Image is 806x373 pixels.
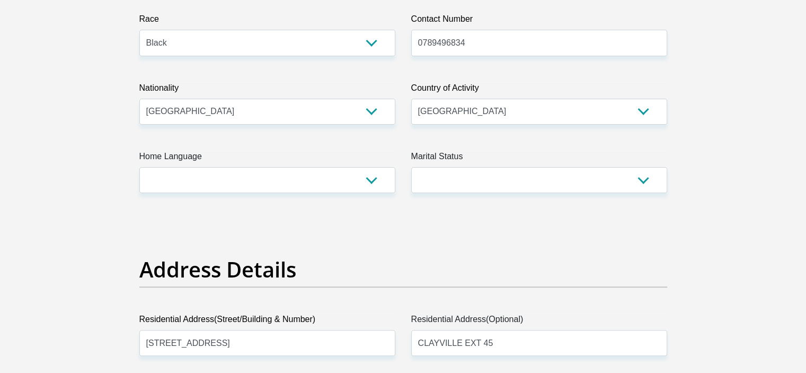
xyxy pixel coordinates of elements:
label: Home Language [139,150,395,167]
label: Contact Number [411,13,667,30]
input: Valid residential address [139,330,395,356]
input: Address line 2 (Optional) [411,330,667,356]
h2: Address Details [139,257,667,282]
label: Race [139,13,395,30]
label: Country of Activity [411,82,667,99]
label: Nationality [139,82,395,99]
label: Residential Address(Optional) [411,313,667,330]
label: Marital Status [411,150,667,167]
label: Residential Address(Street/Building & Number) [139,313,395,330]
input: Contact Number [411,30,667,56]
